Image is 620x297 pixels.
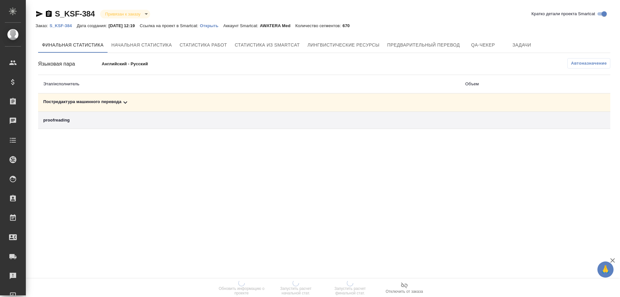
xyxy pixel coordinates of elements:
[55,9,95,18] a: S_KSF-384
[567,58,610,69] button: Автоназначение
[43,117,455,123] div: proofreading
[42,41,104,49] span: Финальная статистика
[77,23,108,28] p: Дата создания:
[200,23,223,28] a: Открыть
[49,23,77,28] a: S_KSF-384
[38,75,460,93] th: Этап/исполнитель
[100,10,150,18] div: Привязан к заказу
[295,23,342,28] p: Количество сегментов:
[102,61,229,67] p: Английский - Русский
[387,41,460,49] span: Предварительный перевод
[460,75,565,93] th: Объем
[260,23,295,28] p: AWATERA Med
[36,23,49,28] p: Заказ:
[140,23,200,28] p: Ссылка на проект в Smartcat:
[111,41,172,49] span: Начальная статистика
[235,41,300,49] span: Статистика из Smartcat
[571,60,607,67] span: Автоназначение
[506,41,537,49] span: Задачи
[108,23,140,28] p: [DATE] 12:19
[307,41,379,49] span: Лингвистические ресурсы
[600,263,611,276] span: 🙏
[43,99,455,106] div: Toggle Row Expanded
[468,41,499,49] span: QA-чекер
[103,11,142,17] button: Привязан к заказу
[45,10,53,18] button: Скопировать ссылку
[36,10,43,18] button: Скопировать ссылку для ЯМессенджера
[223,23,260,28] p: Аккаунт Smartcat:
[597,261,614,278] button: 🙏
[343,23,355,28] p: 670
[38,60,102,68] div: Языковая пара
[180,41,227,49] span: Статистика работ
[532,11,595,17] span: Кратко детали проекта Smartcat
